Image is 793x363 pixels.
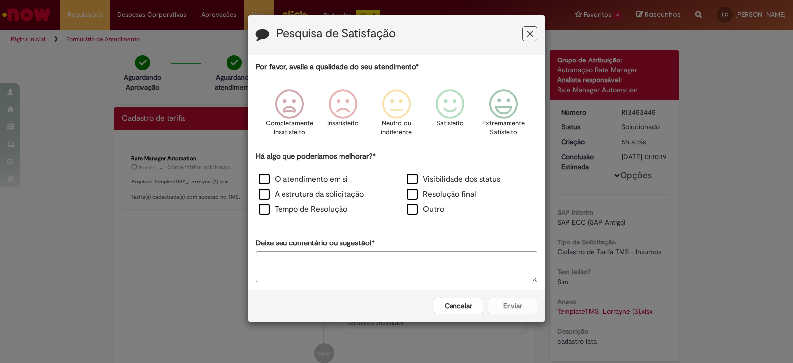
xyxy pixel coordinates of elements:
[259,189,364,200] label: A estrutura da solicitação
[264,82,314,150] div: Completamente Insatisfeito
[259,204,347,215] label: Tempo de Resolução
[266,119,313,137] p: Completamente Insatisfeito
[407,204,444,215] label: Outro
[327,119,359,128] p: Insatisfeito
[379,119,414,137] p: Neutro ou indiferente
[256,151,537,218] div: Há algo que poderíamos melhorar?*
[256,238,375,248] label: Deixe seu comentário ou sugestão!*
[259,174,348,185] label: O atendimento em si
[371,82,422,150] div: Neutro ou indiferente
[436,119,464,128] p: Satisfeito
[318,82,368,150] div: Insatisfeito
[482,119,525,137] p: Extremamente Satisfeito
[425,82,475,150] div: Satisfeito
[276,27,396,40] label: Pesquisa de Satisfação
[407,174,500,185] label: Visibilidade dos status
[478,82,529,150] div: Extremamente Satisfeito
[256,62,419,72] label: Por favor, avalie a qualidade do seu atendimento*
[434,298,483,314] button: Cancelar
[407,189,476,200] label: Resolução final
